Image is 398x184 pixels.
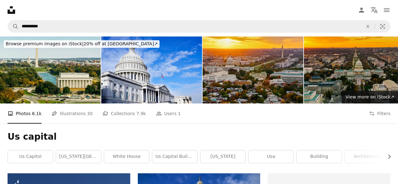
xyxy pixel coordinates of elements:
[345,94,394,99] span: View more on iStock ↗
[156,103,181,124] a: Users 1
[355,4,368,16] a: Log in / Sign up
[380,4,393,16] button: Menu
[8,131,390,142] h1: Us capital
[375,20,390,32] button: Visual search
[368,4,380,16] button: Language
[8,6,15,14] a: Home — Unsplash
[6,41,158,46] span: 20% off at [GEOGRAPHIC_DATA] ↗
[200,150,245,163] a: [US_STATE]
[297,150,342,163] a: building
[6,41,83,46] span: Browse premium images on iStock |
[8,20,390,33] form: Find visuals sitewide
[342,91,398,103] a: View more on iStock↗
[103,103,146,124] a: Collections 7.9k
[178,110,181,117] span: 1
[152,150,197,163] a: us capital building
[345,150,390,163] a: architecture
[384,150,390,163] button: scroll list to the right
[56,150,101,163] a: [US_STATE][GEOGRAPHIC_DATA]
[52,103,92,124] a: Illustrations 30
[8,20,19,32] button: Search Unsplash
[104,150,149,163] a: white house
[361,20,375,32] button: Clear
[8,150,53,163] a: us capitol
[87,110,93,117] span: 30
[136,110,146,117] span: 7.9k
[249,150,294,163] a: usa
[101,36,202,103] img: United States Capitol Building in Washington DC public building
[203,36,303,103] img: Sun Setting Behind
[369,103,390,124] button: Filters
